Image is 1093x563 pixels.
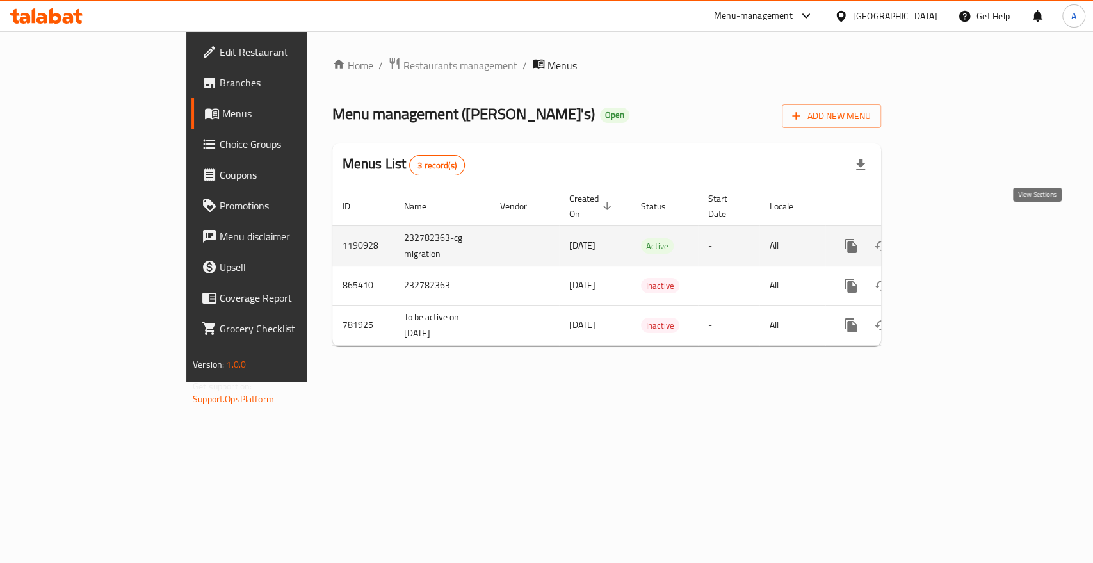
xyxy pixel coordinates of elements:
span: 1.0.0 [226,356,246,373]
button: Add New Menu [782,104,881,128]
li: / [522,58,527,73]
td: - [698,266,759,305]
td: All [759,225,825,266]
a: Coupons [191,159,369,190]
span: Inactive [641,279,679,293]
a: Menus [191,98,369,129]
div: Total records count [409,155,465,175]
th: Actions [825,187,969,226]
button: more [836,231,866,261]
span: Coupons [220,167,359,183]
span: Start Date [708,191,744,222]
table: enhanced table [332,187,969,346]
span: Menus [222,106,359,121]
button: more [836,270,866,301]
span: Status [641,199,683,214]
span: [DATE] [569,316,595,333]
span: Restaurants management [403,58,517,73]
span: Add New Menu [792,108,871,124]
a: Promotions [191,190,369,221]
span: Locale [770,199,810,214]
td: To be active on [DATE] [394,305,490,345]
a: Restaurants management [388,57,517,74]
a: Grocery Checklist [191,313,369,344]
span: Coverage Report [220,290,359,306]
a: Upsell [191,252,369,282]
td: - [698,305,759,345]
td: All [759,305,825,345]
span: Upsell [220,259,359,275]
span: ID [343,199,367,214]
a: Coverage Report [191,282,369,313]
span: Get support on: [193,378,252,395]
div: Export file [845,150,876,181]
span: Choice Groups [220,136,359,152]
span: Vendor [500,199,544,214]
span: 3 record(s) [410,159,464,172]
span: [DATE] [569,237,595,254]
h2: Menus List [343,154,465,175]
button: Change Status [866,270,897,301]
span: Promotions [220,198,359,213]
td: All [759,266,825,305]
span: Open [600,110,629,120]
td: 232782363 [394,266,490,305]
a: Choice Groups [191,129,369,159]
div: [GEOGRAPHIC_DATA] [853,9,937,23]
a: Menu disclaimer [191,221,369,252]
span: Branches [220,75,359,90]
td: - [698,225,759,266]
span: Active [641,239,674,254]
button: Change Status [866,231,897,261]
span: A [1071,9,1076,23]
a: Support.OpsPlatform [193,391,274,407]
span: Inactive [641,318,679,333]
span: Menu disclaimer [220,229,359,244]
span: Menus [547,58,577,73]
span: Created On [569,191,615,222]
span: Edit Restaurant [220,44,359,60]
span: Grocery Checklist [220,321,359,336]
nav: breadcrumb [332,57,881,74]
span: Name [404,199,443,214]
span: [DATE] [569,277,595,293]
div: Active [641,238,674,254]
li: / [378,58,383,73]
span: Menu management ( [PERSON_NAME]'s ) [332,99,595,128]
span: Version: [193,356,224,373]
td: 232782363-cg migration [394,225,490,266]
button: Change Status [866,310,897,341]
div: Menu-management [714,8,793,24]
button: more [836,310,866,341]
a: Branches [191,67,369,98]
a: Edit Restaurant [191,37,369,67]
div: Open [600,108,629,123]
